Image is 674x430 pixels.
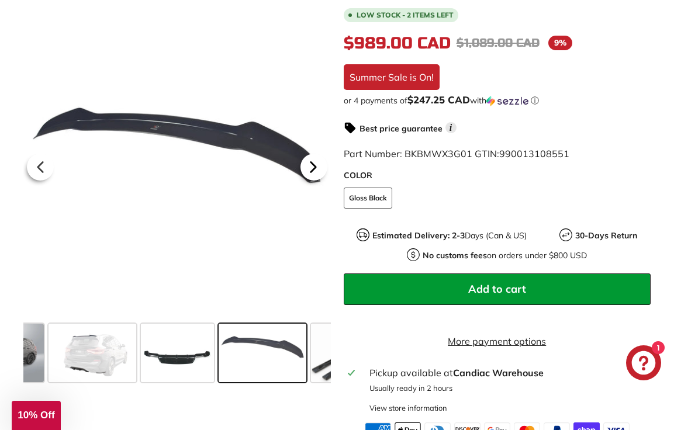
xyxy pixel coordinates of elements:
[344,64,440,90] div: Summer Sale is On!
[372,230,527,242] p: Days (Can & US)
[18,410,54,421] span: 10% Off
[369,403,447,414] div: View store information
[12,401,61,430] div: 10% Off
[372,230,465,241] strong: Estimated Delivery: 2-3
[407,93,470,106] span: $247.25 CAD
[344,273,651,305] button: Add to cart
[423,250,487,261] strong: No customs fees
[369,383,646,394] p: Usually ready in 2 hours
[344,148,569,159] span: Part Number: BKBMWX3G01 GTIN:
[468,282,526,296] span: Add to cart
[423,249,587,262] p: on orders under $800 USD
[457,36,540,50] span: $1,089.00 CAD
[360,123,443,134] strong: Best price guarantee
[344,334,651,348] a: More payment options
[486,96,528,106] img: Sezzle
[357,12,454,19] span: Low stock - 2 items left
[344,95,651,106] div: or 4 payments of$247.25 CADwithSezzle Click to learn more about Sezzle
[344,33,451,53] span: $989.00 CAD
[575,230,637,241] strong: 30-Days Return
[548,36,572,50] span: 9%
[623,345,665,383] inbox-online-store-chat: Shopify online store chat
[445,122,457,133] span: i
[344,95,651,106] div: or 4 payments of with
[369,366,646,380] div: Pickup available at
[344,169,651,182] label: COLOR
[499,148,569,159] span: 990013108551
[453,367,544,379] strong: Candiac Warehouse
